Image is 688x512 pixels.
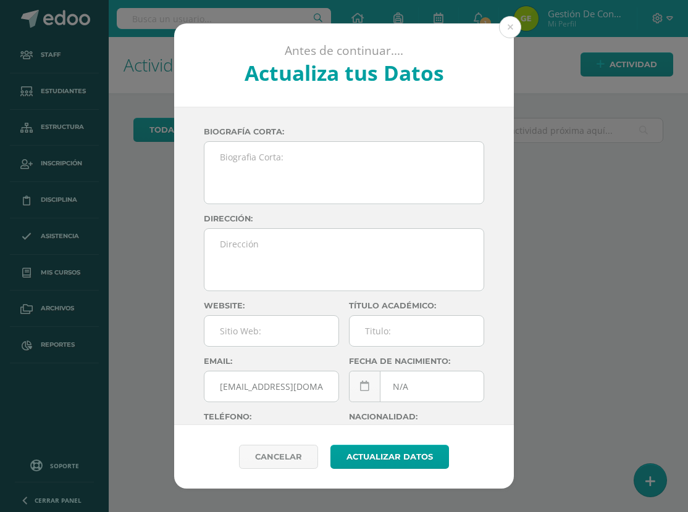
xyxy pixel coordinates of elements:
[204,214,484,223] label: Dirección:
[204,127,484,136] label: Biografía corta:
[204,301,339,310] label: Website:
[330,445,449,469] button: Actualizar datos
[349,301,484,310] label: Título académico:
[350,371,484,402] input: Fecha de Nacimiento:
[208,43,481,59] p: Antes de continuar....
[349,357,484,366] label: Fecha de nacimiento:
[208,59,481,87] h2: Actualiza tus Datos
[204,357,339,366] label: Email:
[204,371,338,402] input: Correo Electronico:
[204,316,338,346] input: Sitio Web:
[239,445,318,469] a: Cancelar
[350,316,484,346] input: Titulo:
[204,412,339,421] label: Teléfono:
[349,412,484,421] label: Nacionalidad:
